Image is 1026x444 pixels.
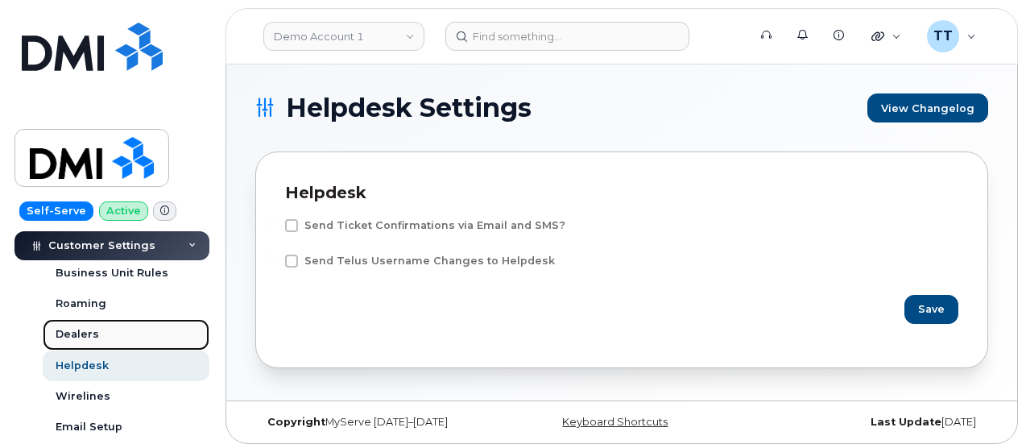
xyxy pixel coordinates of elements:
div: Helpdesk [285,181,958,205]
input: Send Telus Username Changes to Helpdesk [266,255,274,263]
a: Keyboard Shortcuts [562,416,668,428]
strong: Copyright [267,416,325,428]
span: Helpdesk Settings [286,96,532,120]
a: View Changelog [867,93,988,122]
div: MyServe [DATE]–[DATE] [255,416,499,429]
span: Send Telus Username Changes to Helpdesk [304,255,555,267]
div: [DATE] [744,416,988,429]
span: Save [918,301,945,317]
input: Send Ticket Confirmations via Email and SMS? [266,219,274,227]
button: Save [904,295,958,324]
span: Send Ticket Confirmations via Email and SMS? [304,219,565,231]
strong: Last Update [871,416,941,428]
